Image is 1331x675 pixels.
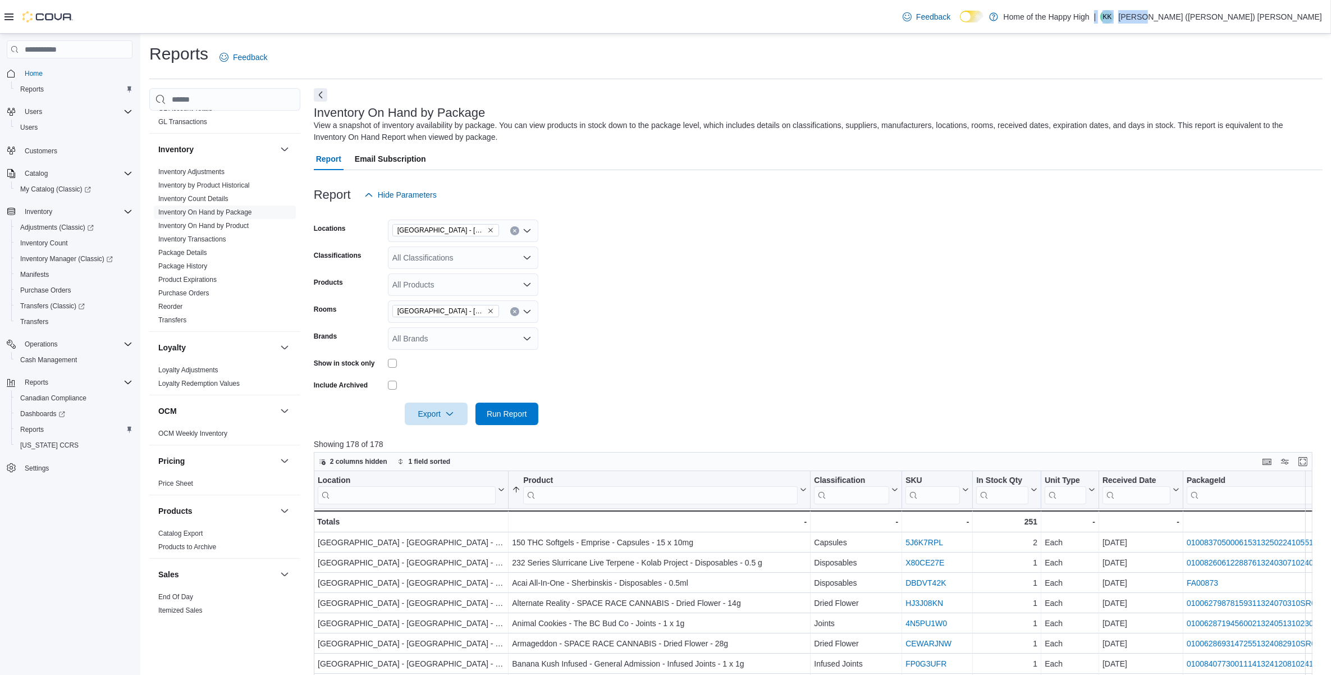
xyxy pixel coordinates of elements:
span: Users [25,107,42,116]
a: DBDVT42K [905,578,946,587]
div: 251 [976,515,1037,528]
span: Reports [20,425,44,434]
div: Dried Flower [814,637,898,650]
span: Inventory Adjustments [158,167,225,176]
a: FA00873 [1187,578,1218,587]
div: Disposables [814,576,898,590]
a: 5J6K7RPL [905,538,943,547]
button: Unit Type [1045,476,1095,504]
span: Report [316,148,341,170]
div: Received Date [1103,476,1170,486]
button: Open list of options [523,253,532,262]
span: KK [1103,10,1112,24]
div: [DATE] [1103,637,1179,650]
a: 010062871945600213240513102306005 [1187,619,1331,628]
div: In Stock Qty [976,476,1028,504]
a: Loyalty Adjustments [158,366,218,374]
button: 2 columns hidden [314,455,392,468]
button: Location [318,476,505,504]
div: [GEOGRAPHIC_DATA] - [GEOGRAPHIC_DATA] - Fire & Flower [318,596,505,610]
div: In Stock Qty [976,476,1028,486]
span: Feedback [916,11,950,22]
h3: Pricing [158,455,185,467]
span: Reports [16,83,132,96]
button: Received Date [1103,476,1179,504]
span: Email Subscription [355,148,426,170]
span: Inventory Count [16,236,132,250]
button: Inventory [158,144,276,155]
button: Export [405,403,468,425]
div: Location [318,476,496,504]
span: Customers [25,147,57,156]
span: Settings [25,464,49,473]
div: View a snapshot of inventory availability by package. You can view products in stock down to the ... [314,120,1317,143]
label: Rooms [314,305,337,314]
a: [US_STATE] CCRS [16,439,83,452]
p: [PERSON_NAME] ([PERSON_NAME]) [PERSON_NAME] [1118,10,1322,24]
label: Locations [314,224,346,233]
div: - [512,515,807,528]
button: 1 field sorted [393,455,455,468]
a: Reports [16,83,48,96]
a: Settings [20,462,53,475]
a: Inventory Transactions [158,235,226,243]
button: Catalog [20,167,52,180]
span: Transfers [16,315,132,329]
div: [GEOGRAPHIC_DATA] - [GEOGRAPHIC_DATA] - Fire & Flower [318,657,505,671]
a: Inventory Count Details [158,195,228,203]
a: Home [20,67,47,80]
button: Classification [814,476,898,504]
button: Sales [278,568,291,581]
a: Adjustments (Classic) [16,221,98,234]
label: Brands [314,332,337,341]
div: - [1103,515,1179,528]
span: GL Transactions [158,117,207,126]
nav: Complex example [7,61,132,505]
span: Hide Parameters [378,189,437,200]
span: Users [20,123,38,132]
button: Home [2,65,137,81]
span: Purchase Orders [16,284,132,297]
button: Product [512,476,807,504]
div: Each [1045,576,1095,590]
span: Home [25,69,43,78]
a: 010082606122887613240307102400320 [1187,558,1331,567]
span: Reports [25,378,48,387]
button: Transfers [11,314,137,330]
span: My Catalog (Classic) [20,185,91,194]
input: Dark Mode [960,11,984,22]
label: Include Archived [314,381,368,390]
a: CEWARJNW [905,639,952,648]
button: Users [11,120,137,135]
a: Inventory by Product Historical [158,181,250,189]
button: Manifests [11,267,137,282]
span: Inventory Count [20,239,68,248]
button: Reports [2,375,137,390]
span: [US_STATE] CCRS [20,441,79,450]
span: North Battleford - Elkadri Plaza - Fire & Flower [392,224,499,236]
a: 4N5PU1W0 [905,619,947,628]
a: Inventory Manager (Classic) [16,252,117,266]
h3: Sales [158,569,179,580]
div: Banana Kush Infused - General Admission - Infused Joints - 1 x 1g [512,657,807,671]
div: Product [523,476,798,486]
button: Open list of options [523,334,532,343]
div: Animal Cookies - The BC Bud Co - Joints - 1 x 1g [512,617,807,630]
button: Canadian Compliance [11,390,137,406]
div: [DATE] [1103,596,1179,610]
span: Dark Mode [960,22,960,23]
a: End Of Day [158,593,193,601]
p: Home of the Happy High [1004,10,1090,24]
button: Open list of options [523,280,532,289]
button: Run Report [475,403,538,425]
label: Classifications [314,251,362,260]
button: Reports [11,422,137,437]
span: Catalog [20,167,132,180]
span: Operations [25,340,58,349]
div: 232 Series Slurricane Live Terpene - Kolab Project - Disposables - 0.5 g [512,556,807,569]
a: Product Expirations [158,276,217,284]
button: Pricing [158,455,276,467]
span: Purchase Orders [20,286,71,295]
div: Each [1045,657,1095,671]
span: Transfers (Classic) [16,299,132,313]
